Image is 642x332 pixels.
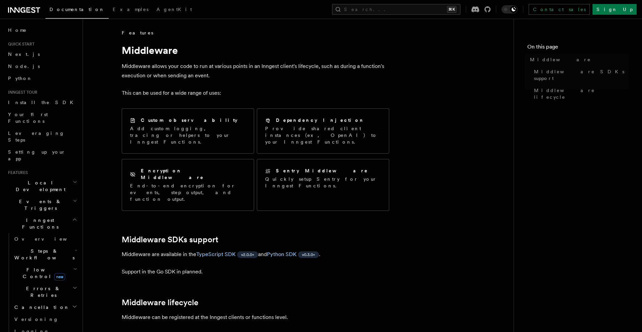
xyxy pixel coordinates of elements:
[527,54,629,66] a: Middleware
[257,108,389,154] a: Dependency InjectionProvide shared client instances (ex, OpenAI) to your Inngest Functions.
[12,313,79,325] a: Versioning
[529,4,590,15] a: Contact sales
[8,149,66,161] span: Setting up your app
[113,7,148,12] span: Examples
[5,60,79,72] a: Node.js
[265,125,381,145] p: Provide shared client instances (ex, OpenAI) to your Inngest Functions.
[12,282,79,301] button: Errors & Retries
[12,301,79,313] button: Cancellation
[109,2,152,18] a: Examples
[8,112,48,124] span: Your first Functions
[593,4,637,15] a: Sign Up
[12,266,74,280] span: Flow Control
[156,7,192,12] span: AgentKit
[8,64,40,69] span: Node.js
[196,251,236,257] a: TypeScript SDK
[122,313,389,322] p: Middleware can be registered at the Inngest clients or functions level.
[257,159,389,211] a: Sentry MiddlewareQuickly setup Sentry for your Inngest Functions.
[265,176,381,189] p: Quickly setup Sentry for your Inngest Functions.
[122,108,254,154] a: Custom observabilityAdd custom logging, tracing or helpers to your Inngest Functions.
[12,264,79,282] button: Flow Controlnew
[122,267,389,276] p: Support in the Go SDK in planned.
[5,179,73,193] span: Local Development
[49,7,105,12] span: Documentation
[332,4,460,15] button: Search...⌘K
[5,177,79,195] button: Local Development
[241,252,254,257] span: v2.0.0+
[5,127,79,146] a: Leveraging Steps
[5,198,73,212] span: Events & Triggers
[12,233,79,245] a: Overview
[45,2,109,19] a: Documentation
[141,117,237,123] h2: Custom observability
[141,167,246,181] h2: Encryption Middleware
[130,182,246,202] p: End-to-end encryption for events, step output, and function output.
[122,62,389,80] p: Middleware allows your code to run at various points in an Inngest client's lifecycle, such as du...
[122,298,198,307] a: Middleware lifecycle
[276,167,368,174] h2: Sentry Middleware
[502,5,518,13] button: Toggle dark mode
[122,250,389,259] p: Middleware are available in the and .
[534,87,629,100] span: Middleware lifecycle
[5,90,37,95] span: Inngest tour
[12,285,73,299] span: Errors & Retries
[5,96,79,108] a: Install the SDK
[8,27,27,33] span: Home
[5,72,79,84] a: Python
[5,217,72,230] span: Inngest Functions
[12,248,75,261] span: Steps & Workflows
[8,76,32,81] span: Python
[5,170,28,175] span: Features
[5,48,79,60] a: Next.js
[5,108,79,127] a: Your first Functions
[8,100,77,105] span: Install the SDK
[5,41,34,47] span: Quick start
[531,84,629,103] a: Middleware lifecycle
[12,245,79,264] button: Steps & Workflows
[527,43,629,54] h4: On this page
[5,214,79,233] button: Inngest Functions
[447,6,456,13] kbd: ⌘K
[8,52,40,57] span: Next.js
[122,159,254,211] a: Encryption MiddlewareEnd-to-end encryption for events, step output, and function output.
[5,24,79,36] a: Home
[122,44,389,56] h1: Middleware
[534,68,629,82] span: Middleware SDKs support
[14,317,59,322] span: Versioning
[130,125,246,145] p: Add custom logging, tracing or helpers to your Inngest Functions.
[14,236,83,242] span: Overview
[8,131,65,143] span: Leveraging Steps
[302,252,315,257] span: v0.3.0+
[122,88,389,98] p: This can be used for a wide range of uses:
[12,304,70,311] span: Cancellation
[531,66,629,84] a: Middleware SDKs support
[276,117,364,123] h2: Dependency Injection
[122,29,153,36] span: Features
[54,273,65,280] span: new
[267,251,297,257] a: Python SDK
[152,2,196,18] a: AgentKit
[5,146,79,165] a: Setting up your app
[530,56,591,63] span: Middleware
[5,195,79,214] button: Events & Triggers
[122,235,218,244] a: Middleware SDKs support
